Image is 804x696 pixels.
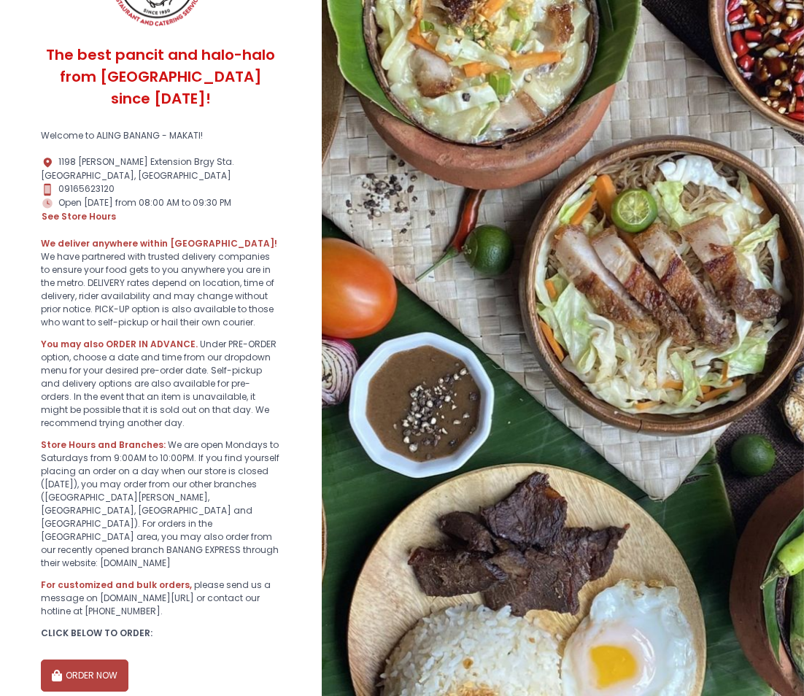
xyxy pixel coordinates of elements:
div: CLICK BELOW TO ORDER: [41,627,281,640]
b: You may also ORDER IN ADVANCE. [41,338,198,350]
b: For customized and bulk orders, [41,579,192,591]
b: Store Hours and Branches: [41,438,166,451]
div: Open [DATE] from 08:00 AM to 09:30 PM [41,196,281,225]
b: We deliver anywhere within [GEOGRAPHIC_DATA]! [41,237,277,250]
div: Welcome to ALING BANANG - MAKATI! [41,129,281,142]
div: Under PRE-ORDER option, choose a date and time from our dropdown menu for your desired pre-order ... [41,338,281,430]
button: see store hours [41,209,117,224]
div: 1198 [PERSON_NAME] Extension Brgy Sta. [GEOGRAPHIC_DATA], [GEOGRAPHIC_DATA] [41,155,281,182]
div: We are open Mondays to Saturdays from 9:00AM to 10:00PM. If you find yourself placing an order on... [41,438,281,570]
div: 09165623120 [41,182,281,196]
button: ORDER NOW [41,660,128,692]
div: We have partnered with trusted delivery companies to ensure your food gets to you anywhere you ar... [41,237,281,329]
div: please send us a message on [DOMAIN_NAME][URL] or contact our hotline at [PHONE_NUMBER]. [41,579,281,618]
div: The best pancit and halo-halo from [GEOGRAPHIC_DATA] since [DATE]! [41,33,281,120]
